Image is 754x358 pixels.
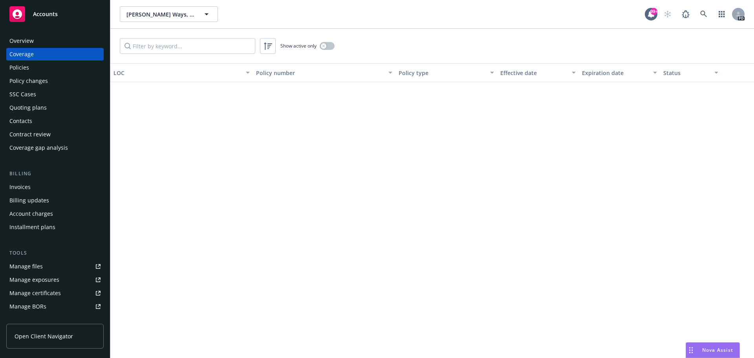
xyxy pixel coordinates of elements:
[686,343,696,358] div: Drag to move
[126,10,194,18] span: [PERSON_NAME] Ways, Inc.
[9,194,49,207] div: Billing updates
[6,287,104,299] a: Manage certificates
[9,35,34,47] div: Overview
[6,300,104,313] a: Manage BORs
[6,3,104,25] a: Accounts
[9,75,48,87] div: Policy changes
[6,88,104,101] a: SSC Cases
[110,63,253,82] button: LOC
[395,63,497,82] button: Policy type
[9,274,59,286] div: Manage exposures
[120,38,255,54] input: Filter by keyword...
[678,6,694,22] a: Report a Bug
[6,314,104,326] a: Summary of insurance
[6,115,104,127] a: Contacts
[6,128,104,141] a: Contract review
[579,63,660,82] button: Expiration date
[696,6,712,22] a: Search
[6,194,104,207] a: Billing updates
[6,221,104,233] a: Installment plans
[256,69,384,77] div: Policy number
[280,42,317,49] span: Show active only
[6,274,104,286] a: Manage exposures
[6,75,104,87] a: Policy changes
[253,63,395,82] button: Policy number
[9,115,32,127] div: Contacts
[6,260,104,273] a: Manage files
[9,221,55,233] div: Installment plans
[6,101,104,114] a: Quoting plans
[650,7,657,14] div: 99+
[702,347,733,353] span: Nova Assist
[9,287,61,299] div: Manage certificates
[6,48,104,61] a: Coverage
[113,69,241,77] div: LOC
[9,141,68,154] div: Coverage gap analysis
[6,249,104,257] div: Tools
[15,332,73,340] span: Open Client Navigator
[497,63,578,82] button: Effective date
[6,141,104,154] a: Coverage gap analysis
[9,128,51,141] div: Contract review
[500,69,567,77] div: Effective date
[399,69,485,77] div: Policy type
[660,63,721,82] button: Status
[9,260,43,273] div: Manage files
[9,101,47,114] div: Quoting plans
[6,61,104,74] a: Policies
[9,48,34,61] div: Coverage
[6,181,104,193] a: Invoices
[9,300,46,313] div: Manage BORs
[6,207,104,220] a: Account charges
[9,181,31,193] div: Invoices
[33,11,58,17] span: Accounts
[9,314,69,326] div: Summary of insurance
[9,61,29,74] div: Policies
[714,6,730,22] a: Switch app
[582,69,648,77] div: Expiration date
[9,88,36,101] div: SSC Cases
[6,170,104,178] div: Billing
[663,69,710,77] div: Status
[9,207,53,220] div: Account charges
[660,6,675,22] a: Start snowing
[6,35,104,47] a: Overview
[686,342,740,358] button: Nova Assist
[120,6,218,22] button: [PERSON_NAME] Ways, Inc.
